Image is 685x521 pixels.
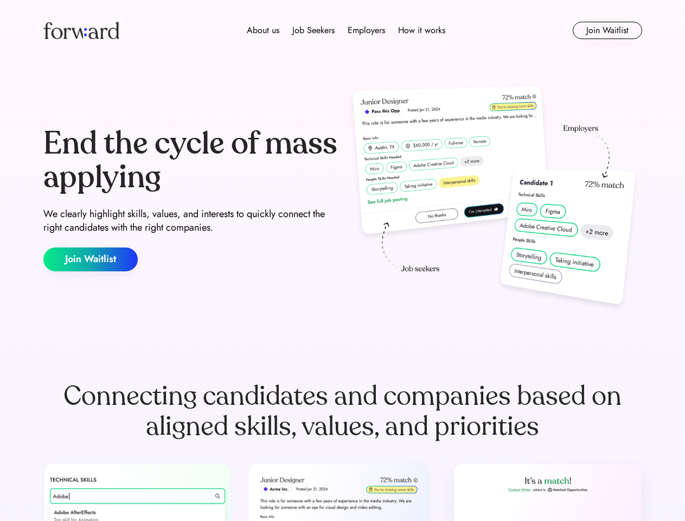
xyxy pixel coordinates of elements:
img: hero-image.png [347,82,642,316]
div: About us [247,24,279,37]
div: We clearly highlight skills, values, and interests to quickly connect the right candidates with t... [43,207,338,234]
div: Employers [348,24,385,37]
button: Join Waitlist [573,22,642,39]
img: Forward logo [43,22,119,39]
div: How it works [398,24,445,37]
div: End the cycle of mass applying [43,127,338,194]
button: Join Waitlist [43,247,138,271]
div: Job Seekers [292,24,335,37]
div: Connecting candidates and companies based on aligned skills, values, and priorities [43,381,642,442]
